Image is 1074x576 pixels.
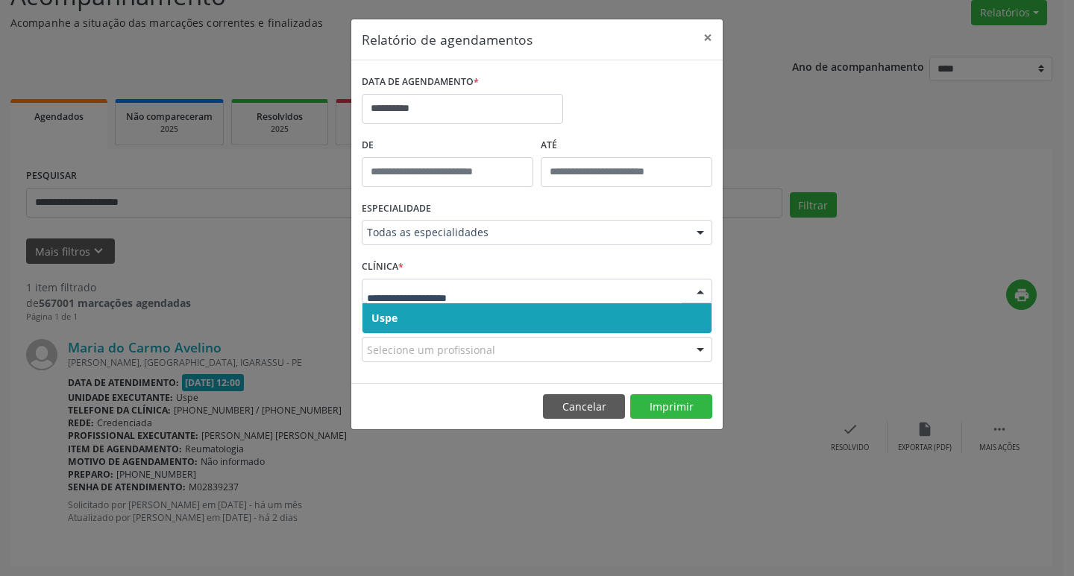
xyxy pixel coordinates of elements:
label: ATÉ [541,134,712,157]
span: Selecione um profissional [367,342,495,358]
span: Uspe [371,311,398,325]
button: Cancelar [543,394,625,420]
button: Close [693,19,723,56]
span: Todas as especialidades [367,225,682,240]
h5: Relatório de agendamentos [362,30,533,49]
label: DATA DE AGENDAMENTO [362,71,479,94]
label: De [362,134,533,157]
label: CLÍNICA [362,256,403,279]
label: ESPECIALIDADE [362,197,431,221]
button: Imprimir [630,394,712,420]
